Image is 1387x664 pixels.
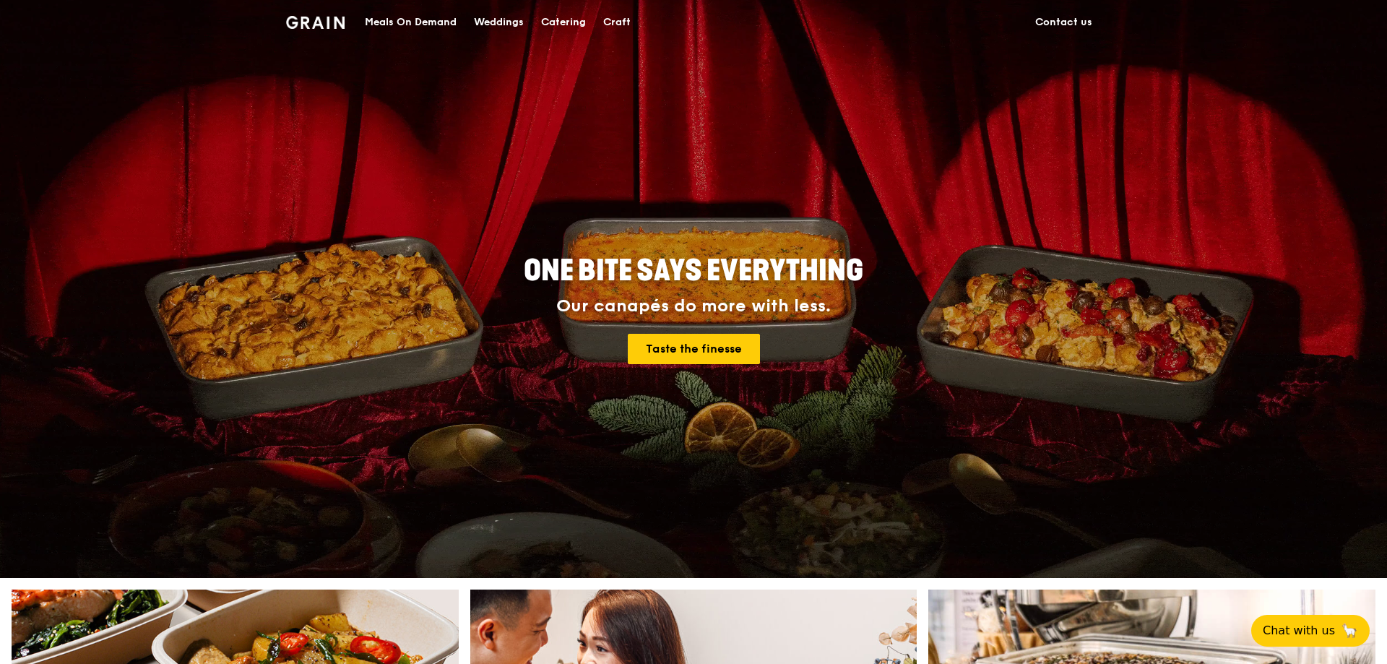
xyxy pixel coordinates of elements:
div: Catering [541,1,586,44]
div: Craft [603,1,631,44]
a: Catering [532,1,595,44]
button: Chat with us🦙 [1251,615,1370,647]
div: Weddings [474,1,524,44]
a: Craft [595,1,639,44]
a: Taste the finesse [628,334,760,364]
span: ONE BITE SAYS EVERYTHING [524,254,863,288]
a: Weddings [465,1,532,44]
span: Chat with us [1263,622,1335,639]
img: Grain [286,16,345,29]
div: Meals On Demand [365,1,457,44]
a: Contact us [1027,1,1101,44]
span: 🦙 [1341,622,1358,639]
div: Our canapés do more with less. [433,296,954,316]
